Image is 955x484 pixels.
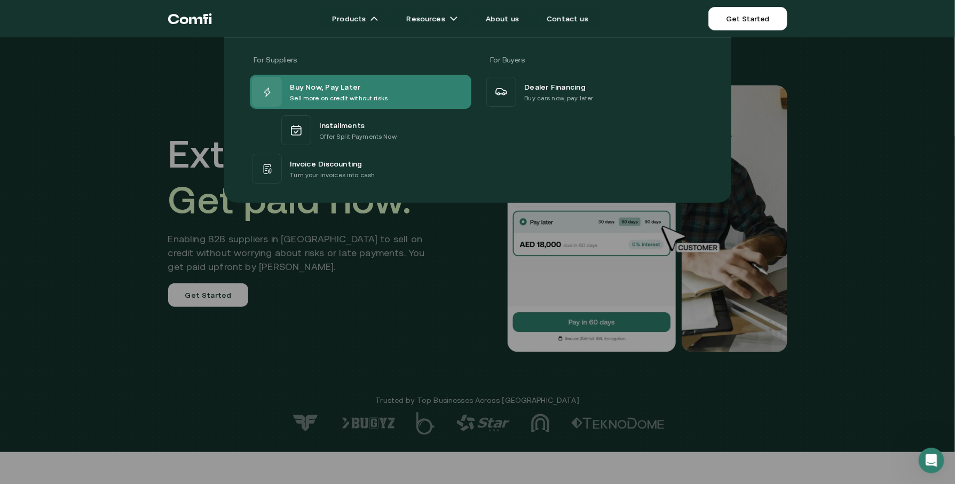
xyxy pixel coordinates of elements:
a: Productsarrow icons [319,8,391,29]
span: Invoice Discounting [290,157,362,170]
a: About us [473,8,532,29]
span: For Buyers [491,55,525,64]
a: Dealer FinancingBuy cars now, pay later [484,75,706,109]
p: Turn your invoices into cash [290,170,375,180]
a: Buy Now, Pay LaterSell more on credit without risks [250,75,471,109]
a: Return to the top of the Comfi home page [168,3,212,35]
a: Resourcesarrow icons [393,8,470,29]
p: Sell more on credit without risks [290,93,388,104]
a: Invoice DiscountingTurn your invoices into cash [250,152,471,186]
span: For Suppliers [254,55,297,64]
a: Contact us [534,8,601,29]
span: Buy Now, Pay Later [290,80,361,93]
a: InstallmentsOffer Split Payments Now [250,109,471,152]
a: Get Started [708,7,787,30]
p: Offer Split Payments Now [320,131,397,142]
iframe: Intercom live chat [919,448,944,473]
img: arrow icons [449,14,458,23]
p: Buy cars now, pay later [525,93,594,104]
span: Installments [320,118,365,131]
span: Dealer Financing [525,80,586,93]
img: arrow icons [370,14,378,23]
